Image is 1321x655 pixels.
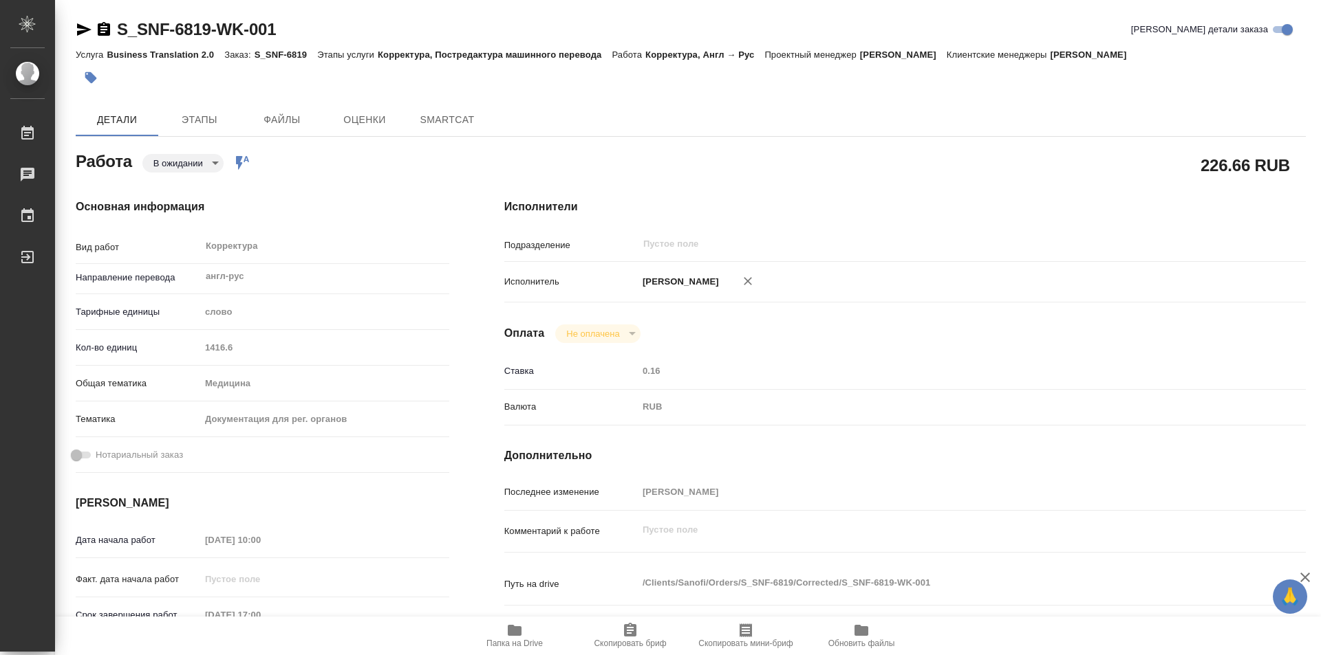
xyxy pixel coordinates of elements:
p: Общая тематика [76,377,200,390]
span: Папка на Drive [486,639,543,648]
p: Business Translation 2.0 [107,49,224,60]
div: RUB [638,395,1239,419]
button: Не оплачена [562,328,623,340]
button: Скопировать ссылку для ЯМессенджера [76,21,92,38]
p: Факт. дата начала работ [76,573,200,586]
button: Удалить исполнителя [733,266,763,296]
p: Ставка [504,364,638,378]
p: Направление перевода [76,271,200,285]
div: Медицина [200,372,449,395]
h4: Оплата [504,325,545,342]
button: Папка на Drive [457,617,572,655]
span: [PERSON_NAME] детали заказа [1131,23,1268,36]
button: Скопировать мини-бриф [688,617,804,655]
div: В ожидании [555,324,640,343]
p: Комментарий к работе [504,524,638,538]
input: Пустое поле [638,361,1239,381]
span: Детали [84,111,150,129]
button: Обновить файлы [804,617,919,655]
p: Этапы услуги [317,49,378,60]
p: Корректура, Англ → Рус [645,49,764,60]
input: Пустое поле [200,605,321,625]
p: Последнее изменение [504,485,638,499]
p: Срок завершения работ [76,608,200,622]
p: Валюта [504,400,638,414]
p: [PERSON_NAME] [1051,49,1137,60]
h4: Исполнители [504,199,1306,215]
span: Оценки [332,111,398,129]
h4: Основная информация [76,199,449,215]
button: В ожидании [149,157,207,169]
p: Тематика [76,412,200,426]
p: Дата начала работ [76,533,200,547]
button: Добавить тэг [76,63,106,93]
p: S_SNF-6819 [255,49,318,60]
input: Пустое поле [642,236,1207,252]
h4: Дополнительно [504,447,1306,464]
p: Кол-во единиц [76,341,200,355]
p: [PERSON_NAME] [638,275,719,289]
p: Заказ: [224,49,254,60]
p: Исполнитель [504,275,638,289]
span: Скопировать бриф [594,639,666,648]
p: Подразделение [504,238,638,252]
h4: [PERSON_NAME] [76,495,449,511]
span: Этапы [167,111,233,129]
input: Пустое поле [638,482,1239,502]
button: Скопировать ссылку [96,21,112,38]
p: Работа [612,49,645,60]
span: Скопировать мини-бриф [698,639,793,648]
span: 🙏 [1278,582,1302,611]
p: Клиентские менеджеры [947,49,1051,60]
div: Документация для рег. органов [200,408,449,431]
button: Скопировать бриф [572,617,688,655]
input: Пустое поле [200,530,321,550]
p: Услуга [76,49,107,60]
p: Вид работ [76,241,200,254]
input: Пустое поле [200,337,449,357]
span: Нотариальный заказ [96,448,183,462]
h2: 226.66 RUB [1201,153,1290,177]
p: Тарифные единицы [76,305,200,319]
textarea: /Clients/Sanofi/Orders/S_SNF-6819/Corrected/S_SNF-6819-WK-001 [638,571,1239,595]
div: В ожидании [142,154,224,173]
button: 🙏 [1273,579,1307,614]
p: Корректура, Постредактура машинного перевода [378,49,612,60]
p: Проектный менеджер [764,49,859,60]
div: слово [200,300,449,324]
a: S_SNF-6819-WK-001 [117,20,276,38]
span: SmartCat [414,111,480,129]
p: [PERSON_NAME] [860,49,947,60]
h2: Работа [76,148,132,173]
span: Файлы [249,111,315,129]
p: Путь на drive [504,577,638,591]
input: Пустое поле [200,569,321,589]
span: Обновить файлы [828,639,895,648]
